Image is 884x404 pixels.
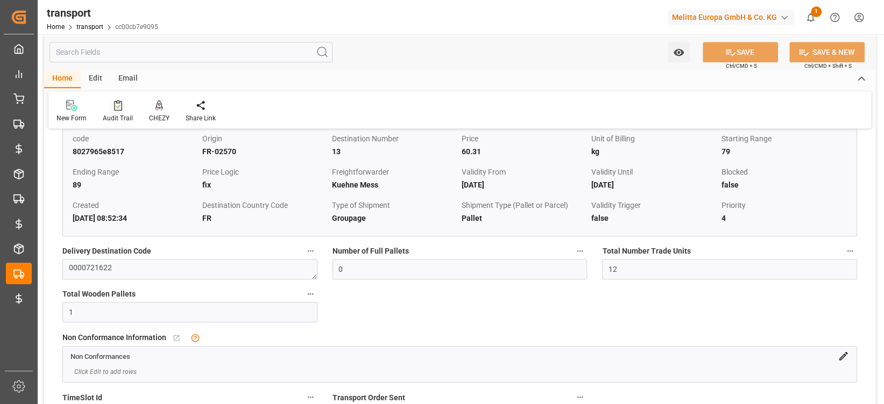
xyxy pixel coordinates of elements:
div: Melitta Europa GmbH & Co. KG [668,10,794,25]
button: SAVE & NEW [789,42,865,62]
div: code [73,132,199,145]
button: Transport Order Sent [573,390,587,404]
div: Destination Country Code [202,199,328,212]
div: Priority [721,199,847,212]
div: Starting Range [721,132,847,145]
div: false [721,178,847,191]
div: Audit Trail [103,113,133,123]
span: 1 [811,6,822,17]
div: Groupage [332,212,458,225]
div: Shipment Type (Pallet or Parcel) [462,199,588,212]
div: Destination Number [332,132,458,145]
div: Created [73,199,199,212]
div: Validity Trigger [591,199,717,212]
button: Total Wooden Pallets [303,287,317,301]
div: Home [44,70,81,88]
div: Origin [202,132,328,145]
span: Non Conformance Information [62,332,166,343]
span: Total Wooden Pallets [62,288,136,300]
div: 79 [721,145,847,158]
div: Validity From [462,165,588,178]
span: Total Number Trade Units [602,246,690,257]
div: 89 [73,178,199,191]
div: kg [591,145,717,158]
div: FR [202,212,328,225]
span: Number of Full Pallets [333,246,409,257]
span: Click Edit to add rows [74,367,137,377]
button: open menu [668,42,690,62]
a: Home [47,23,65,31]
div: Email [110,70,146,88]
div: Pallet [462,212,588,225]
textarea: 0000721622 [62,259,317,279]
button: Melitta Europa GmbH & Co. KG [668,7,798,27]
div: New Form [56,113,87,123]
div: Validity Until [591,165,717,178]
button: Total Number Trade Units [843,244,857,258]
div: [DATE] [591,178,717,191]
span: Transport Order Sent [333,392,405,403]
div: Kuehne Mess [332,178,458,191]
div: FR-02570 [202,145,328,158]
span: Delivery Destination Code [62,246,151,257]
div: transport [47,5,158,21]
div: Share Link [186,113,216,123]
span: TimeSlot Id [62,392,102,403]
a: transport [76,23,103,31]
div: [DATE] 08:52:34 [73,212,199,225]
button: show 1 new notifications [798,5,823,30]
div: 4 [721,212,847,225]
div: Ending Range [73,165,199,178]
div: Unit of Billing [591,132,717,145]
button: SAVE [703,42,778,62]
div: CHEZY [149,113,169,123]
button: Number of Full Pallets [573,244,587,258]
div: 8027965e8517 [73,145,199,158]
div: Freightforwarder [332,165,458,178]
div: Price Logic [202,165,328,178]
div: 60.31 [462,145,588,158]
div: Edit [81,70,110,88]
div: Price [462,132,588,145]
div: false [591,212,717,225]
div: fix [202,178,328,191]
span: Ctrl/CMD + Shift + S [804,62,852,70]
a: Non Conformances [70,351,130,360]
div: [DATE] [462,178,588,191]
button: TimeSlot Id [303,390,317,404]
div: Type of Shipment [332,199,458,212]
button: Delivery Destination Code [303,244,317,258]
span: Ctrl/CMD + S [726,62,757,70]
button: Help Center [823,5,847,30]
div: Blocked [721,165,847,178]
div: 13 [332,145,458,158]
input: Search Fields [49,42,333,62]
